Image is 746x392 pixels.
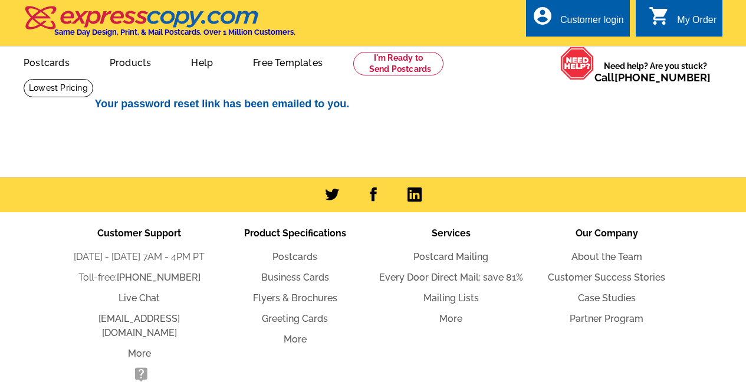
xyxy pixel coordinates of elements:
[117,272,201,283] a: [PHONE_NUMBER]
[284,334,307,345] a: More
[423,292,479,304] a: Mailing Lists
[560,47,594,80] img: help
[532,5,553,27] i: account_circle
[119,292,160,304] a: Live Chat
[61,250,217,264] li: [DATE] - [DATE] 7AM - 4PM PT
[614,71,711,84] a: [PHONE_NUMBER]
[570,313,643,324] a: Partner Program
[5,48,88,75] a: Postcards
[649,13,717,28] a: shopping_cart My Order
[24,14,295,37] a: Same Day Design, Print, & Mail Postcards. Over 1 Million Customers.
[128,348,151,359] a: More
[98,313,180,338] a: [EMAIL_ADDRESS][DOMAIN_NAME]
[432,228,471,239] span: Services
[54,28,295,37] h4: Same Day Design, Print, & Mail Postcards. Over 1 Million Customers.
[649,5,670,27] i: shopping_cart
[594,71,711,84] span: Call
[594,60,717,84] span: Need help? Are you stuck?
[548,272,665,283] a: Customer Success Stories
[172,48,232,75] a: Help
[677,15,717,31] div: My Order
[272,251,317,262] a: Postcards
[253,292,337,304] a: Flyers & Brochures
[571,251,642,262] a: About the Team
[61,271,217,285] li: Toll-free:
[576,228,638,239] span: Our Company
[261,272,329,283] a: Business Cards
[560,15,624,31] div: Customer login
[578,292,636,304] a: Case Studies
[439,313,462,324] a: More
[532,13,624,28] a: account_circle Customer login
[97,228,181,239] span: Customer Support
[95,98,661,111] h2: Your password reset link has been emailed to you.
[234,48,341,75] a: Free Templates
[262,313,328,324] a: Greeting Cards
[413,251,488,262] a: Postcard Mailing
[91,48,170,75] a: Products
[244,228,346,239] span: Product Specifications
[379,272,523,283] a: Every Door Direct Mail: save 81%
